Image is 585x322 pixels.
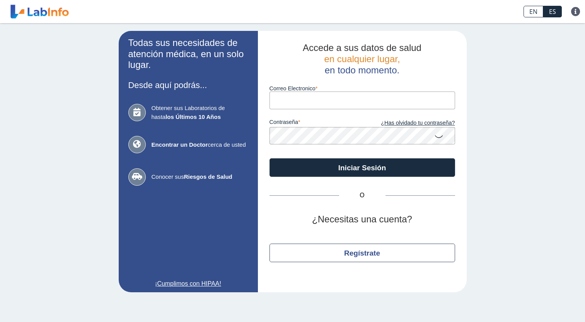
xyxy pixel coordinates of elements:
span: en cualquier lugar, [324,54,400,64]
button: Regístrate [269,244,455,262]
span: Conocer sus [152,173,248,181]
span: Accede a sus datos de salud [303,42,421,53]
span: cerca de usted [152,141,248,149]
a: ¡Cumplimos con HIPAA! [128,279,248,288]
h2: Todas sus necesidades de atención médica, en un solo lugar. [128,37,248,71]
a: ¿Has olvidado tu contraseña? [362,119,455,127]
span: en todo momento. [325,65,399,75]
button: Iniciar Sesión [269,158,455,177]
span: O [339,191,385,200]
a: EN [524,6,543,17]
a: ES [543,6,562,17]
h3: Desde aquí podrás... [128,80,248,90]
span: Obtener sus Laboratorios de hasta [152,104,248,121]
b: Riesgos de Salud [184,173,232,180]
label: Correo Electronico [269,85,455,92]
h2: ¿Necesitas una cuenta? [269,214,455,225]
b: los Últimos 10 Años [165,114,221,120]
b: Encontrar un Doctor [152,141,208,148]
label: contraseña [269,119,362,127]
